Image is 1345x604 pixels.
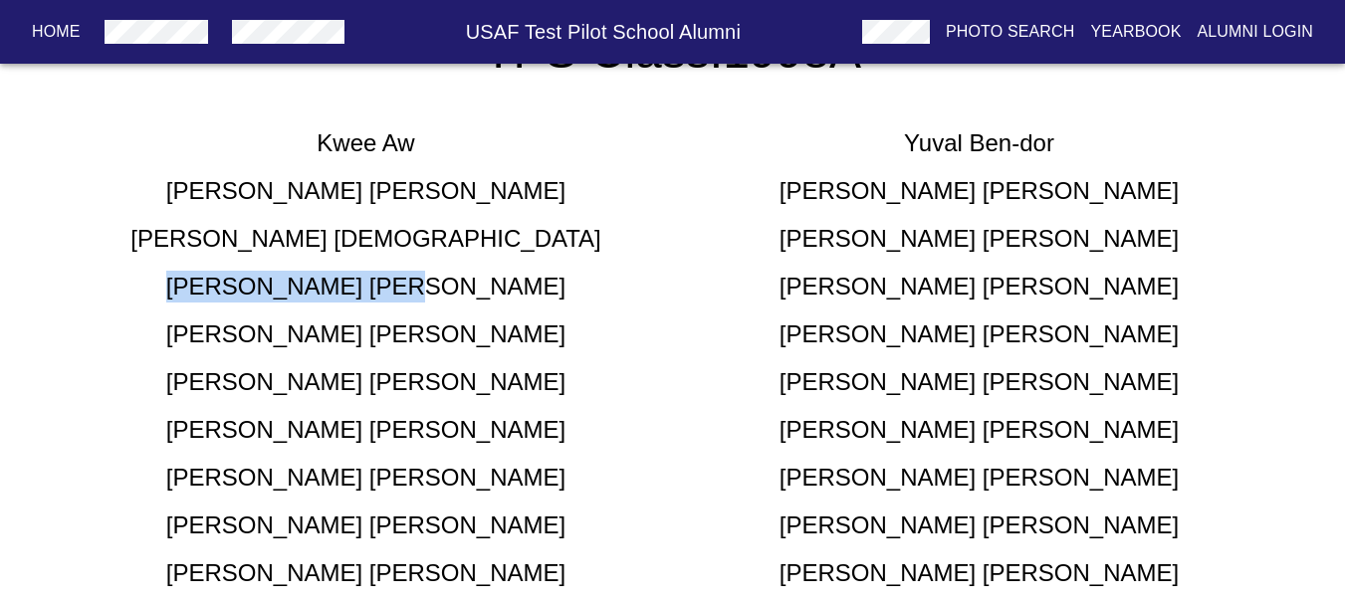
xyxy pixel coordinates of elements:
h5: [PERSON_NAME] [PERSON_NAME] [166,414,565,446]
button: Home [24,14,89,50]
h5: [PERSON_NAME] [PERSON_NAME] [780,175,1179,207]
h5: Kwee Aw [317,127,414,159]
h5: [PERSON_NAME] [PERSON_NAME] [780,509,1179,541]
h5: [PERSON_NAME] [PERSON_NAME] [780,318,1179,350]
p: Yearbook [1090,20,1181,44]
p: Alumni Login [1198,20,1314,44]
h5: [PERSON_NAME] [PERSON_NAME] [780,366,1179,398]
h5: [PERSON_NAME] [PERSON_NAME] [166,366,565,398]
h5: [PERSON_NAME] [PERSON_NAME] [166,509,565,541]
h5: [PERSON_NAME] [PERSON_NAME] [780,223,1179,255]
h5: [PERSON_NAME] [DEMOGRAPHIC_DATA] [130,223,601,255]
h5: [PERSON_NAME] [PERSON_NAME] [166,271,565,302]
h5: [PERSON_NAME] [PERSON_NAME] [780,557,1179,589]
p: Photo Search [946,20,1075,44]
button: Photo Search [938,14,1083,50]
h5: Yuval Ben-dor [904,127,1054,159]
h5: [PERSON_NAME] [PERSON_NAME] [780,414,1179,446]
p: Home [32,20,81,44]
h5: [PERSON_NAME] [PERSON_NAME] [166,557,565,589]
h5: [PERSON_NAME] [PERSON_NAME] [780,271,1179,302]
button: Alumni Login [1190,14,1322,50]
h6: USAF Test Pilot School Alumni [352,16,854,48]
h5: [PERSON_NAME] [PERSON_NAME] [166,318,565,350]
h5: [PERSON_NAME] [PERSON_NAME] [166,175,565,207]
button: Yearbook [1082,14,1189,50]
h5: [PERSON_NAME] [PERSON_NAME] [780,462,1179,494]
h5: [PERSON_NAME] [PERSON_NAME] [166,462,565,494]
